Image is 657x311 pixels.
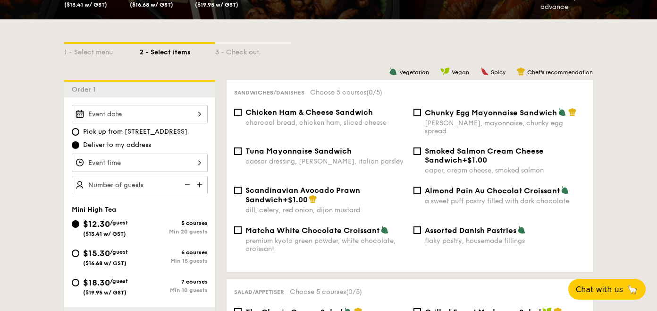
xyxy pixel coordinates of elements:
[140,228,208,235] div: Min 20 guests
[140,287,208,294] div: Min 10 guests
[561,186,569,194] img: icon-vegetarian.fe4039eb.svg
[425,166,585,174] div: caper, cream cheese, smoked salmon
[425,226,516,235] span: Assorted Danish Pastries
[64,1,107,8] span: ($13.41 w/ GST)
[234,187,242,194] input: Scandinavian Avocado Prawn Sandwich+$1.00dill, celery, red onion, dijon mustard
[194,176,208,194] img: icon-add.58712e84.svg
[234,289,284,295] span: Salad/Appetiser
[425,197,585,205] div: a sweet puff pastry filled with dark chocolate
[399,69,429,76] span: Vegetarian
[462,155,487,164] span: +$1.00
[290,288,362,296] span: Choose 5 courses
[83,127,187,137] span: Pick up from [STREET_ADDRESS]
[413,226,421,234] input: Assorted Danish Pastriesflaky pastry, housemade fillings
[72,176,208,194] input: Number of guests
[425,108,557,117] span: Chunky Egg Mayonnaise Sandwich
[425,186,560,195] span: Almond Pain Au Chocolat Croissant
[72,128,79,136] input: Pick up from [STREET_ADDRESS]
[140,44,215,57] div: 2 - Select items
[72,105,208,123] input: Event date
[83,140,151,150] span: Deliver to my address
[413,147,421,155] input: Smoked Salmon Cream Cheese Sandwich+$1.00caper, cream cheese, smoked salmon
[83,260,126,267] span: ($16.68 w/ GST)
[568,108,577,116] img: icon-chef-hat.a58ddaea.svg
[110,249,128,255] span: /guest
[413,187,421,194] input: Almond Pain Au Chocolat Croissanta sweet puff pastry filled with dark chocolate
[425,237,585,245] div: flaky pastry, housemade fillings
[517,225,526,234] img: icon-vegetarian.fe4039eb.svg
[310,88,382,96] span: Choose 5 courses
[72,220,79,228] input: $12.30/guest($13.41 w/ GST)5 coursesMin 20 guests
[140,220,208,226] div: 5 courses
[245,147,352,155] span: Tuna Mayonnaise Sandwich
[72,86,100,94] span: Order 1
[527,69,593,76] span: Chef's recommendation
[425,147,544,164] span: Smoked Salmon Cream Cheese Sandwich
[64,44,140,57] div: 1 - Select menu
[245,119,406,127] div: charcoal bread, chicken ham, sliced cheese
[480,67,489,76] img: icon-spicy.37a8142b.svg
[558,108,566,116] img: icon-vegetarian.fe4039eb.svg
[83,248,110,259] span: $15.30
[215,44,291,57] div: 3 - Check out
[234,226,242,234] input: Matcha White Chocolate Croissantpremium kyoto green powder, white chocolate, croissant
[72,250,79,257] input: $15.30/guest($16.68 w/ GST)6 coursesMin 15 guests
[309,195,317,203] img: icon-chef-hat.a58ddaea.svg
[245,157,406,165] div: caesar dressing, [PERSON_NAME], italian parsley
[72,279,79,286] input: $18.30/guest($19.95 w/ GST)7 coursesMin 10 guests
[234,147,242,155] input: Tuna Mayonnaise Sandwichcaesar dressing, [PERSON_NAME], italian parsley
[413,109,421,116] input: Chunky Egg Mayonnaise Sandwich[PERSON_NAME], mayonnaise, chunky egg spread
[389,67,397,76] img: icon-vegetarian.fe4039eb.svg
[366,88,382,96] span: (0/5)
[83,289,126,296] span: ($19.95 w/ GST)
[245,108,373,117] span: Chicken Ham & Cheese Sandwich
[72,154,208,172] input: Event time
[110,219,128,226] span: /guest
[83,277,110,288] span: $18.30
[83,231,126,237] span: ($13.41 w/ GST)
[452,69,469,76] span: Vegan
[110,278,128,285] span: /guest
[140,258,208,264] div: Min 15 guests
[380,225,389,234] img: icon-vegetarian.fe4039eb.svg
[140,249,208,256] div: 6 courses
[130,1,173,8] span: ($16.68 w/ GST)
[245,226,379,235] span: Matcha White Chocolate Croissant
[346,288,362,296] span: (0/5)
[576,285,623,294] span: Chat with us
[72,141,79,149] input: Deliver to my address
[517,67,525,76] img: icon-chef-hat.a58ddaea.svg
[234,89,304,96] span: Sandwiches/Danishes
[283,195,308,204] span: +$1.00
[195,1,238,8] span: ($19.95 w/ GST)
[491,69,505,76] span: Spicy
[83,219,110,229] span: $12.30
[245,206,406,214] div: dill, celery, red onion, dijon mustard
[568,279,646,300] button: Chat with us🦙
[179,176,194,194] img: icon-reduce.1d2dbef1.svg
[245,237,406,253] div: premium kyoto green powder, white chocolate, croissant
[425,119,585,135] div: [PERSON_NAME], mayonnaise, chunky egg spread
[234,109,242,116] input: Chicken Ham & Cheese Sandwichcharcoal bread, chicken ham, sliced cheese
[72,206,116,214] span: Mini High Tea
[440,67,450,76] img: icon-vegan.f8ff3823.svg
[245,186,360,204] span: Scandinavian Avocado Prawn Sandwich
[140,278,208,285] div: 7 courses
[627,284,638,295] span: 🦙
